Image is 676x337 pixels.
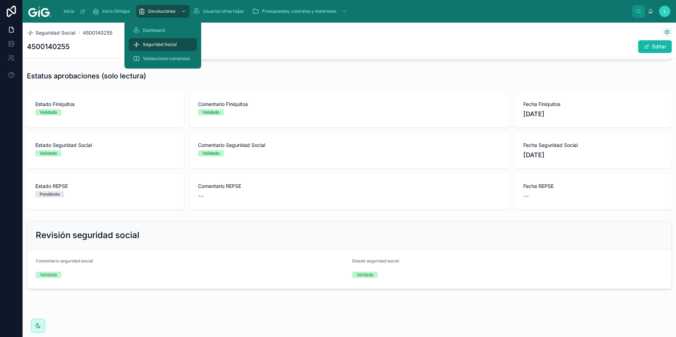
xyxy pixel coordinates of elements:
button: Editar [638,40,672,53]
h1: 4500140255 [27,42,70,52]
span: Comentario Finiquitos [198,101,501,108]
a: Inicio OtHojas [90,5,135,18]
span: Seguridad Social [35,29,76,36]
a: Inicio [60,5,89,18]
span: Presupuestos, contratos y materiales [262,8,336,14]
span: Dashboard [143,28,165,33]
a: Seguridad Social [27,29,76,36]
span: Estado seguridad social [352,258,399,264]
a: Validaciones completas [129,52,197,65]
div: Validado [202,150,220,156]
div: Validado [202,109,220,116]
h1: Estatus aprobaciones (solo lectura) [27,71,146,81]
a: 4500140255 [83,29,112,36]
span: Estado REPSE [35,183,175,190]
div: scrollable content [57,4,632,19]
div: Validado [40,109,57,116]
span: Estado Seguridad Social [35,142,175,149]
span: -- [198,191,204,201]
span: Fecha REPSE [523,183,663,190]
a: Usuarios otras hojas [191,5,249,18]
div: Pendiente [40,191,60,197]
h2: Revisión seguridad social [36,230,139,241]
span: Inicio OtHojas [102,8,130,14]
a: Presupuestos, contratos y materiales [250,5,350,18]
a: Seguridad Social [129,38,197,51]
div: Validado [40,272,57,278]
span: Usuarios otras hojas [203,8,244,14]
img: App logo [28,6,51,17]
span: L [664,8,666,14]
a: Devoluciones [136,5,190,18]
span: Seguridad Social [143,42,177,47]
span: Validaciones completas [143,56,190,61]
span: Fecha Seguridad Social [523,142,663,149]
span: Fecha Finiquitos [523,101,663,108]
div: Validado [40,150,57,156]
span: [DATE] [523,150,663,160]
span: [DATE] [523,109,663,119]
span: Comentario Seguridad Social [198,142,501,149]
span: -- [523,191,529,201]
span: Inicio [64,8,74,14]
span: Comentario REPSE [198,183,501,190]
div: Validado [356,272,373,278]
span: Devoluciones [148,8,175,14]
span: Comentario seguridad social [36,258,93,264]
span: Estado Finiquitos [35,101,175,108]
a: Dashboard [129,24,197,37]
